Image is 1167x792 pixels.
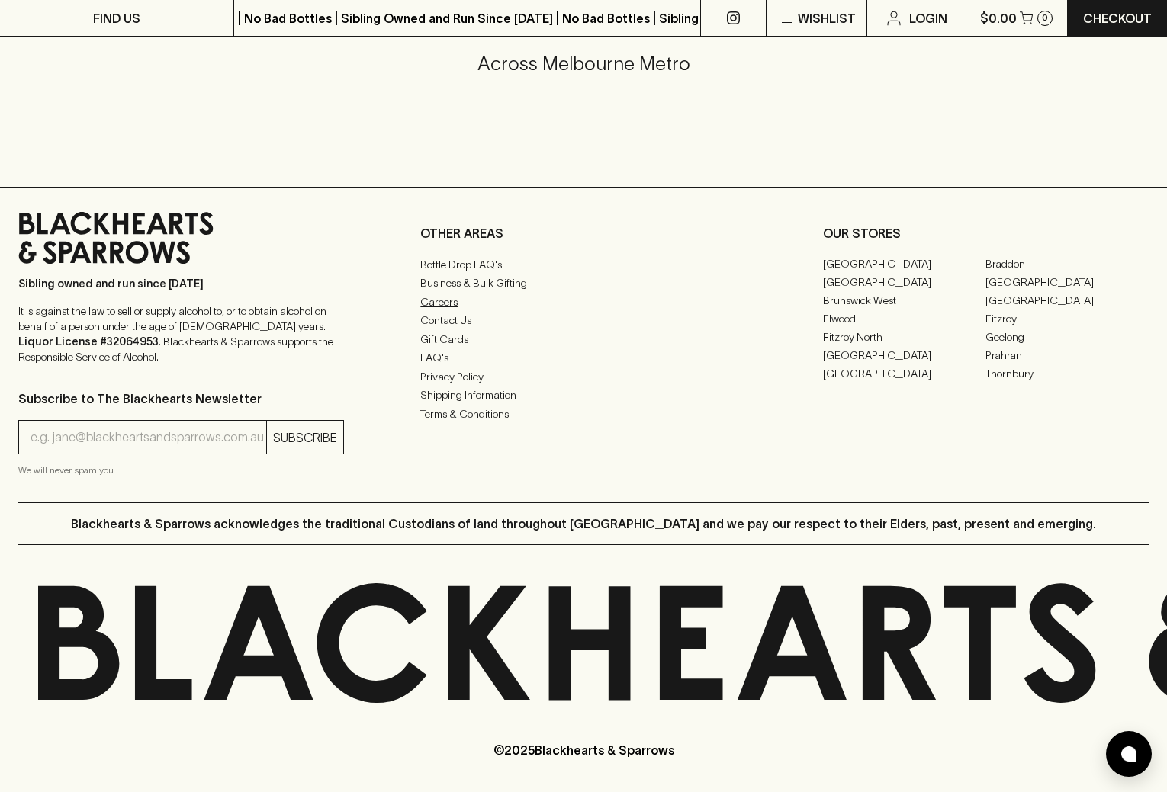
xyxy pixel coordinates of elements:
[420,224,746,242] p: OTHER AREAS
[823,255,986,273] a: [GEOGRAPHIC_DATA]
[1042,14,1048,22] p: 0
[985,291,1149,309] a: [GEOGRAPHIC_DATA]
[985,273,1149,291] a: [GEOGRAPHIC_DATA]
[1083,9,1152,27] p: Checkout
[18,390,344,408] p: Subscribe to The Blackhearts Newsletter
[420,386,746,404] a: Shipping Information
[71,515,1096,533] p: Blackhearts & Sparrows acknowledges the traditional Custodians of land throughout [GEOGRAPHIC_DAT...
[823,346,986,364] a: [GEOGRAPHIC_DATA]
[267,421,343,454] button: SUBSCRIBE
[823,309,986,328] a: Elwood
[985,364,1149,383] a: Thornbury
[1121,746,1136,762] img: bubble-icon
[273,428,337,447] p: SUBSCRIBE
[420,367,746,386] a: Privacy Policy
[985,255,1149,273] a: Braddon
[420,311,746,329] a: Contact Us
[18,276,344,291] p: Sibling owned and run since [DATE]
[823,364,986,383] a: [GEOGRAPHIC_DATA]
[823,291,986,309] a: Brunswick West
[909,9,947,27] p: Login
[18,335,159,348] strong: Liquor License #32064953
[985,328,1149,346] a: Geelong
[31,425,266,450] input: e.g. jane@blackheartsandsparrows.com.au
[823,273,986,291] a: [GEOGRAPHIC_DATA]
[420,405,746,423] a: Terms & Conditions
[985,309,1149,328] a: Fitzroy
[420,330,746,348] a: Gift Cards
[980,9,1017,27] p: $0.00
[18,463,344,478] p: We will never spam you
[93,9,140,27] p: FIND US
[985,346,1149,364] a: Prahran
[18,303,344,364] p: It is against the law to sell or supply alcohol to, or to obtain alcohol on behalf of a person un...
[420,255,746,274] a: Bottle Drop FAQ's
[420,293,746,311] a: Careers
[823,328,986,346] a: Fitzroy North
[823,224,1149,242] p: OUR STORES
[420,348,746,367] a: FAQ's
[798,9,856,27] p: Wishlist
[18,51,1149,76] h5: Across Melbourne Metro
[420,274,746,292] a: Business & Bulk Gifting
